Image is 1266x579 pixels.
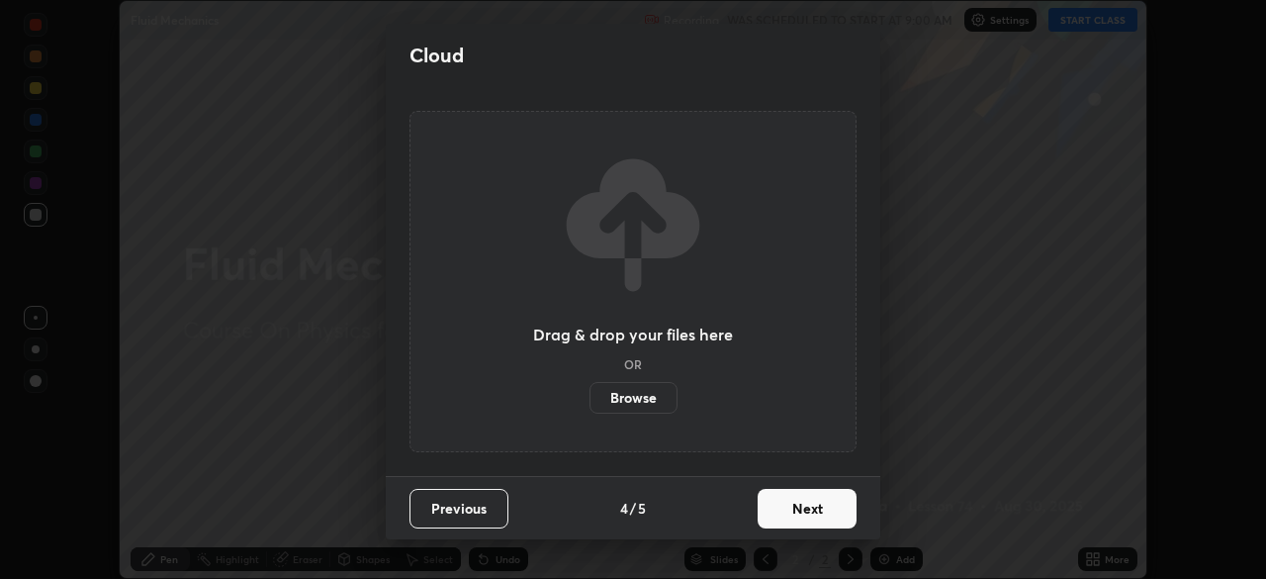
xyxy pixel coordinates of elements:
[620,498,628,519] h4: 4
[638,498,646,519] h4: 5
[409,489,508,529] button: Previous
[624,358,642,370] h5: OR
[533,327,733,342] h3: Drag & drop your files here
[758,489,857,529] button: Next
[409,43,464,68] h2: Cloud
[630,498,636,519] h4: /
